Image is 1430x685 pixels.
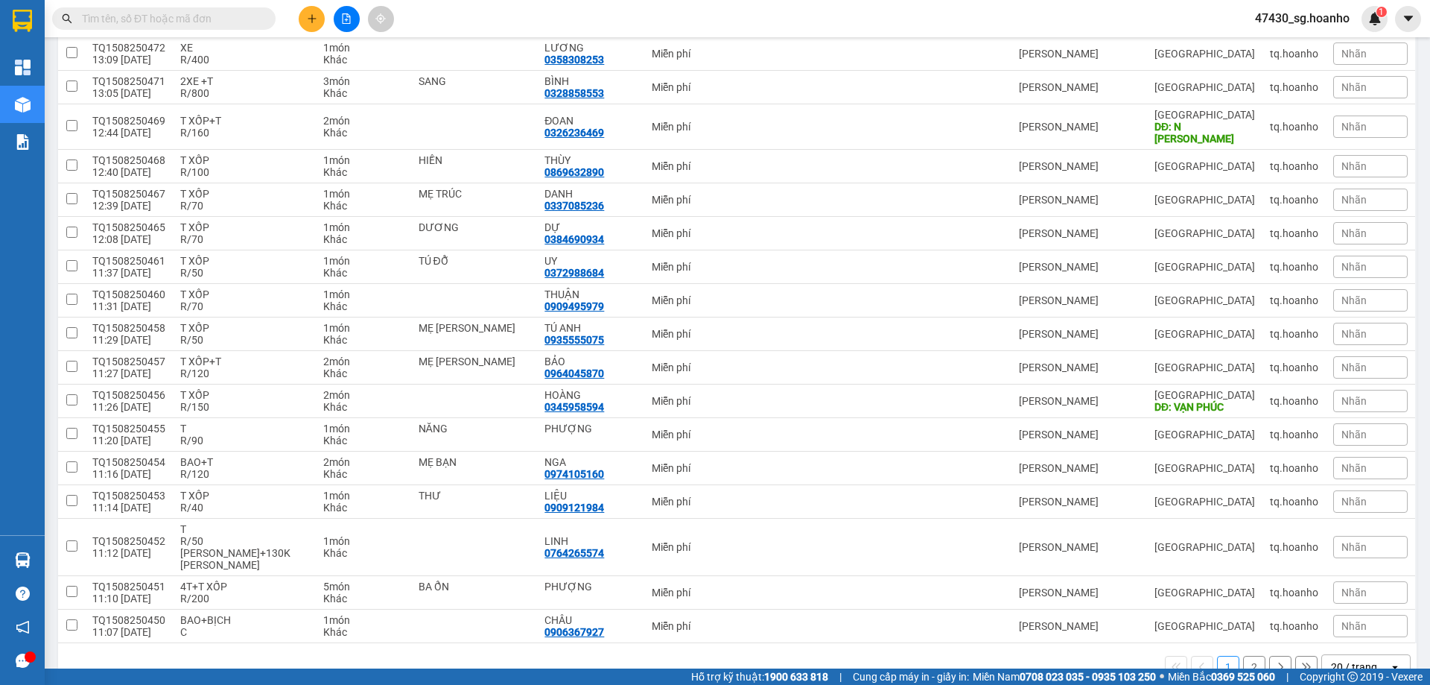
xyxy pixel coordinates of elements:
[544,288,637,300] div: THUẬN
[307,13,317,24] span: plus
[97,46,216,64] div: A TIỆN
[15,552,31,568] img: warehouse-icon
[544,200,604,212] div: 0337085236
[62,13,72,24] span: search
[652,395,757,407] div: Miễn phí
[1270,48,1318,60] div: tq.hoanho
[544,614,637,626] div: CHÂU
[92,87,165,99] div: 13:05 [DATE]
[323,614,404,626] div: 1 món
[180,593,308,604] div: R/200
[92,322,165,334] div: TQ1508250458
[544,456,637,468] div: NGA
[764,671,828,683] strong: 1900 633 818
[544,233,604,245] div: 0384690934
[1341,462,1367,474] span: Nhãn
[1270,81,1318,93] div: tq.hoanho
[180,401,308,413] div: R/150
[180,300,308,312] div: R/70
[1154,261,1255,273] div: [GEOGRAPHIC_DATA]
[323,42,404,54] div: 1 món
[180,255,308,267] div: T XỐP
[1019,328,1140,340] div: [PERSON_NAME]
[92,423,165,435] div: TQ1508250455
[419,188,530,200] div: MẸ TRÚC
[97,13,216,46] div: [PERSON_NAME]
[180,267,308,279] div: R/50
[180,127,308,139] div: R/160
[92,490,165,502] div: TQ1508250453
[1243,656,1265,678] button: 2
[15,60,31,75] img: dashboard-icon
[973,669,1156,685] span: Miền Nam
[544,322,637,334] div: TÚ ANH
[1331,660,1377,675] div: 20 / trang
[1341,541,1367,553] span: Nhãn
[1154,160,1255,172] div: [GEOGRAPHIC_DATA]
[652,362,757,373] div: Miễn phí
[1341,496,1367,508] span: Nhãn
[1154,81,1255,93] div: [GEOGRAPHIC_DATA]
[652,294,757,306] div: Miễn phí
[13,10,32,32] img: logo-vxr
[1154,328,1255,340] div: [GEOGRAPHIC_DATA]
[652,227,757,239] div: Miễn phí
[15,134,31,150] img: solution-icon
[180,502,308,514] div: R/40
[544,300,604,312] div: 0909495979
[652,48,757,60] div: Miễn phí
[652,541,757,553] div: Miễn phí
[419,423,530,435] div: NĂNG
[544,166,604,178] div: 0869632890
[92,367,165,379] div: 11:27 [DATE]
[13,14,36,30] span: Gửi:
[92,593,165,604] div: 11:10 [DATE]
[180,115,308,127] div: T XỐP+T
[1019,194,1140,206] div: [PERSON_NAME]
[544,267,604,279] div: 0372988684
[419,356,530,367] div: MẸ VY
[1341,81,1367,93] span: Nhãn
[1270,587,1318,599] div: tq.hoanho
[1154,294,1255,306] div: [GEOGRAPHIC_DATA]
[92,42,165,54] div: TQ1508250472
[1395,6,1421,32] button: caret-down
[652,81,757,93] div: Miễn phí
[180,435,308,446] div: R/90
[323,456,404,468] div: 2 món
[180,456,308,468] div: BAO+T
[92,401,165,413] div: 11:26 [DATE]
[1341,121,1367,133] span: Nhãn
[1154,462,1255,474] div: [GEOGRAPHIC_DATA]
[13,13,86,48] div: TÂN PHÚ
[92,115,165,127] div: TQ1508250469
[323,389,404,401] div: 2 món
[97,13,133,28] span: Nhận:
[1019,261,1140,273] div: [PERSON_NAME]
[323,626,404,638] div: Khác
[92,626,165,638] div: 11:07 [DATE]
[92,547,165,559] div: 11:12 [DATE]
[92,267,165,279] div: 11:37 [DATE]
[652,160,757,172] div: Miễn phí
[544,334,604,346] div: 0935555075
[1270,160,1318,172] div: tq.hoanho
[1211,671,1275,683] strong: 0369 525 060
[1270,194,1318,206] div: tq.hoanho
[1270,541,1318,553] div: tq.hoanho
[92,468,165,480] div: 11:16 [DATE]
[180,490,308,502] div: T XỐP
[839,669,842,685] span: |
[180,535,308,571] div: R/50 BÌNH CHÁNH+130K GIAO
[180,221,308,233] div: T XỐP
[1270,121,1318,133] div: tq.hoanho
[544,188,637,200] div: DANH
[1341,227,1367,239] span: Nhãn
[544,581,637,593] div: PHƯỢNG
[1347,672,1358,682] span: copyright
[323,435,404,446] div: Khác
[92,75,165,87] div: TQ1508250471
[652,328,757,340] div: Miễn phí
[1270,328,1318,340] div: tq.hoanho
[92,614,165,626] div: TQ1508250450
